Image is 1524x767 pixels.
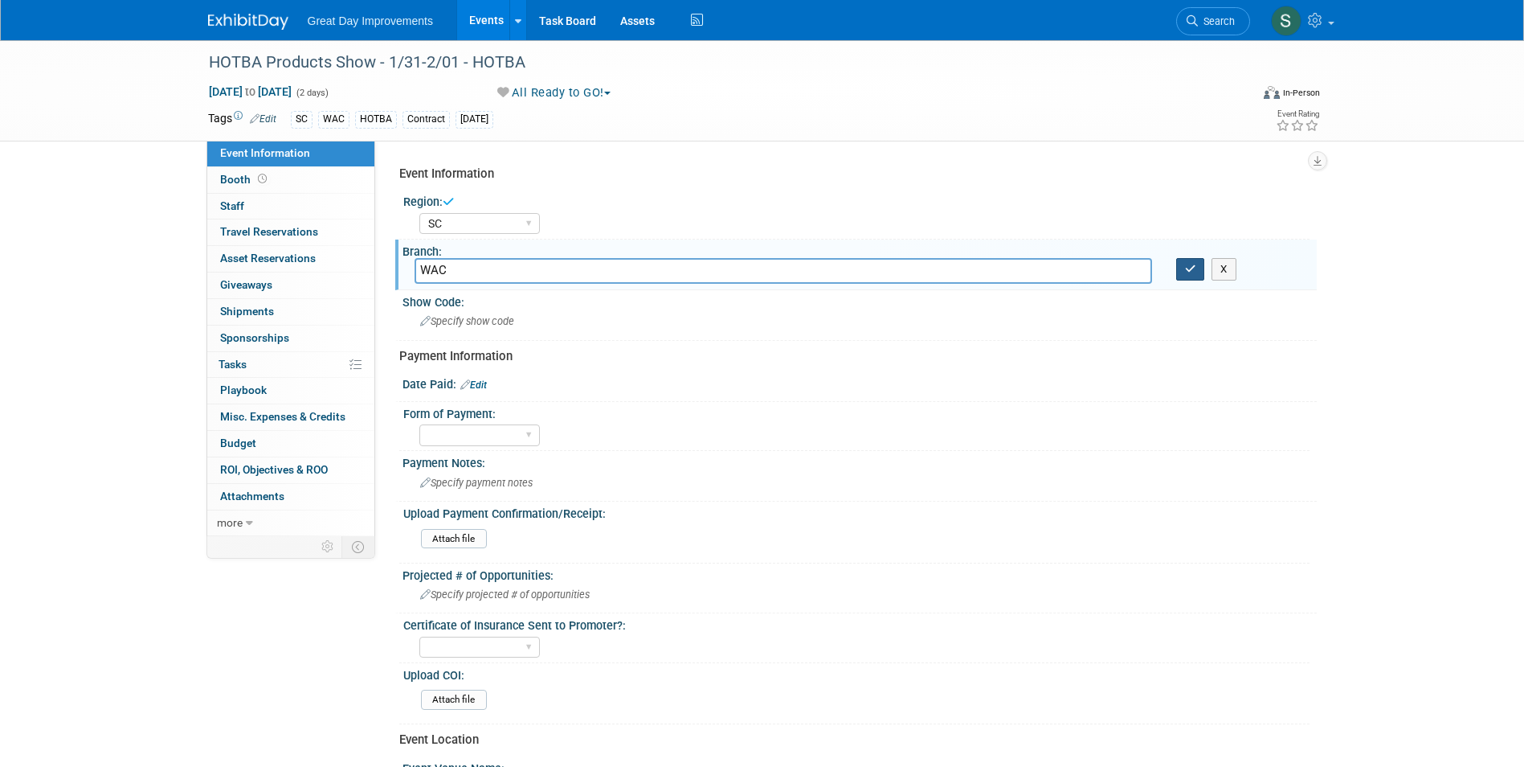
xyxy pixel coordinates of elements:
a: Travel Reservations [207,219,374,245]
div: Date Paid: [402,372,1317,393]
span: Sponsorships [220,331,289,344]
div: Event Location [399,732,1305,749]
div: Certificate of Insurance Sent to Promoter?: [403,613,1309,634]
span: Great Day Improvements [308,14,433,27]
span: Playbook [220,383,267,396]
span: Booth [220,173,270,186]
div: In-Person [1282,87,1320,99]
img: Sha'Nautica Sales [1271,6,1301,36]
span: (2 days) [295,88,329,98]
a: Misc. Expenses & Credits [207,404,374,430]
div: HOTBA [355,111,397,128]
div: Projected # of Opportunities: [402,564,1317,584]
div: [DATE] [456,111,493,128]
div: Event Format [1155,84,1321,108]
span: Search [1198,15,1235,27]
a: Shipments [207,299,374,325]
span: Attachments [220,490,284,502]
a: Event Information [207,141,374,166]
a: Search [1176,7,1250,35]
a: Budget [207,431,374,457]
a: Booth [207,167,374,193]
span: Shipments [220,305,274,318]
a: Edit [250,113,276,125]
a: Sponsorships [207,326,374,351]
span: Asset Reservations [220,252,316,265]
td: Tags [208,110,276,129]
div: Event Rating [1276,110,1319,118]
div: Event Information [399,166,1305,183]
div: Form of Payment: [403,402,1309,422]
div: Contract [402,111,450,128]
a: more [207,511,374,536]
span: more [217,516,243,529]
div: Payment Notes: [402,451,1317,471]
span: Budget [220,437,256,449]
a: Giveaways [207,273,374,298]
span: Specify payment notes [420,477,533,489]
button: X [1211,258,1236,281]
div: SC [291,111,313,128]
span: to [243,85,258,98]
div: Payment Information [399,348,1305,365]
span: Tasks [219,358,247,371]
span: [DATE] [DATE] [208,84,292,99]
a: Staff [207,194,374,219]
div: WAC [318,111,349,128]
span: Specify projected # of opportunities [420,589,590,601]
a: Attachments [207,484,374,510]
span: ROI, Objectives & ROO [220,463,328,476]
a: Edit [460,379,487,391]
div: Upload Payment Confirmation/Receipt: [403,502,1309,522]
a: Tasks [207,352,374,378]
span: Booth not reserved yet [255,173,270,185]
span: Travel Reservations [220,225,318,238]
img: Format-Inperson.png [1264,86,1280,99]
a: Playbook [207,378,374,404]
td: Toggle Event Tabs [341,536,374,557]
img: ExhibitDay [208,14,288,30]
a: ROI, Objectives & ROO [207,457,374,483]
td: Personalize Event Tab Strip [314,536,342,557]
span: Misc. Expenses & Credits [220,410,345,423]
div: Branch: [402,240,1317,260]
span: Staff [220,199,244,212]
div: Region: [403,190,1309,210]
div: Upload COI: [403,663,1309,683]
span: Giveaways [220,278,272,291]
div: HOTBA Products Show - 1/31-2/01 - HOTBA [203,48,1226,77]
div: Show Code: [402,290,1317,310]
button: All Ready to GO! [492,84,617,101]
a: Asset Reservations [207,246,374,272]
span: Event Information [220,146,310,159]
span: Specify show code [420,315,514,327]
